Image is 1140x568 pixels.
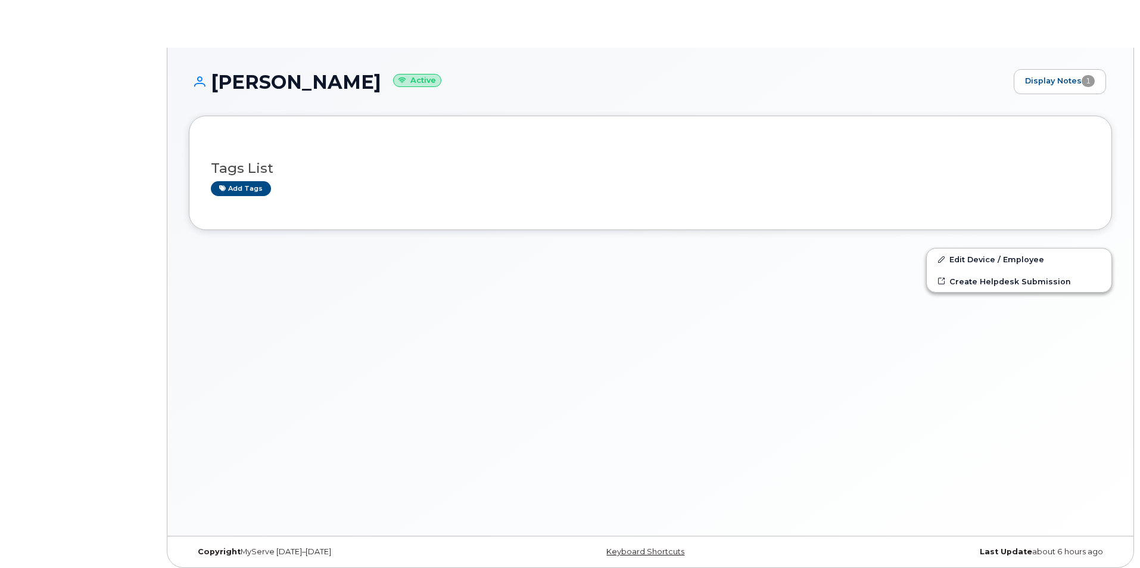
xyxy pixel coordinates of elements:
a: Display Notes1 [1014,69,1106,94]
a: Keyboard Shortcuts [606,547,684,556]
a: Create Helpdesk Submission [927,271,1111,292]
small: Active [393,74,441,88]
h1: [PERSON_NAME] [189,72,1008,92]
a: Edit Device / Employee [927,249,1111,270]
span: 1 [1082,75,1095,87]
strong: Copyright [198,547,241,556]
div: MyServe [DATE]–[DATE] [189,547,497,557]
h3: Tags List [211,161,1090,176]
strong: Last Update [980,547,1032,556]
a: Add tags [211,181,271,196]
div: about 6 hours ago [804,547,1112,557]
